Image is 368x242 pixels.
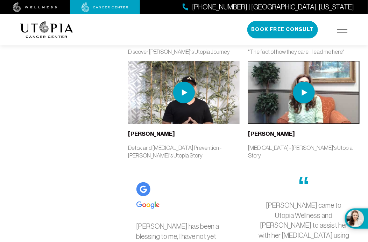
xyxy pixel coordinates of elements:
[173,82,195,103] img: play icon
[82,2,128,12] img: cancer center
[13,2,57,12] img: wellness
[293,82,315,103] img: play icon
[248,144,360,159] p: [MEDICAL_DATA] - [PERSON_NAME]'s Utopia Story
[192,2,354,12] span: [PHONE_NUMBER] | [GEOGRAPHIC_DATA], [US_STATE]
[248,61,360,124] img: thumbnail
[128,48,240,56] p: Discover [PERSON_NAME]'s Utopia Journey
[298,171,310,200] span: “
[136,182,150,196] img: Google
[128,131,175,137] b: [PERSON_NAME]
[128,144,240,159] p: Detox and [MEDICAL_DATA] Prevention - [PERSON_NAME]'s Utopia Story
[128,61,240,124] img: thumbnail
[247,21,318,38] button: Book Free Consult
[136,201,160,209] img: Google
[20,21,73,38] img: logo
[248,131,295,137] b: [PERSON_NAME]
[248,48,360,56] p: "The fact of how they care... lead me here"
[183,2,354,12] a: [PHONE_NUMBER] | [GEOGRAPHIC_DATA], [US_STATE]
[337,27,348,32] img: icon-hamburger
